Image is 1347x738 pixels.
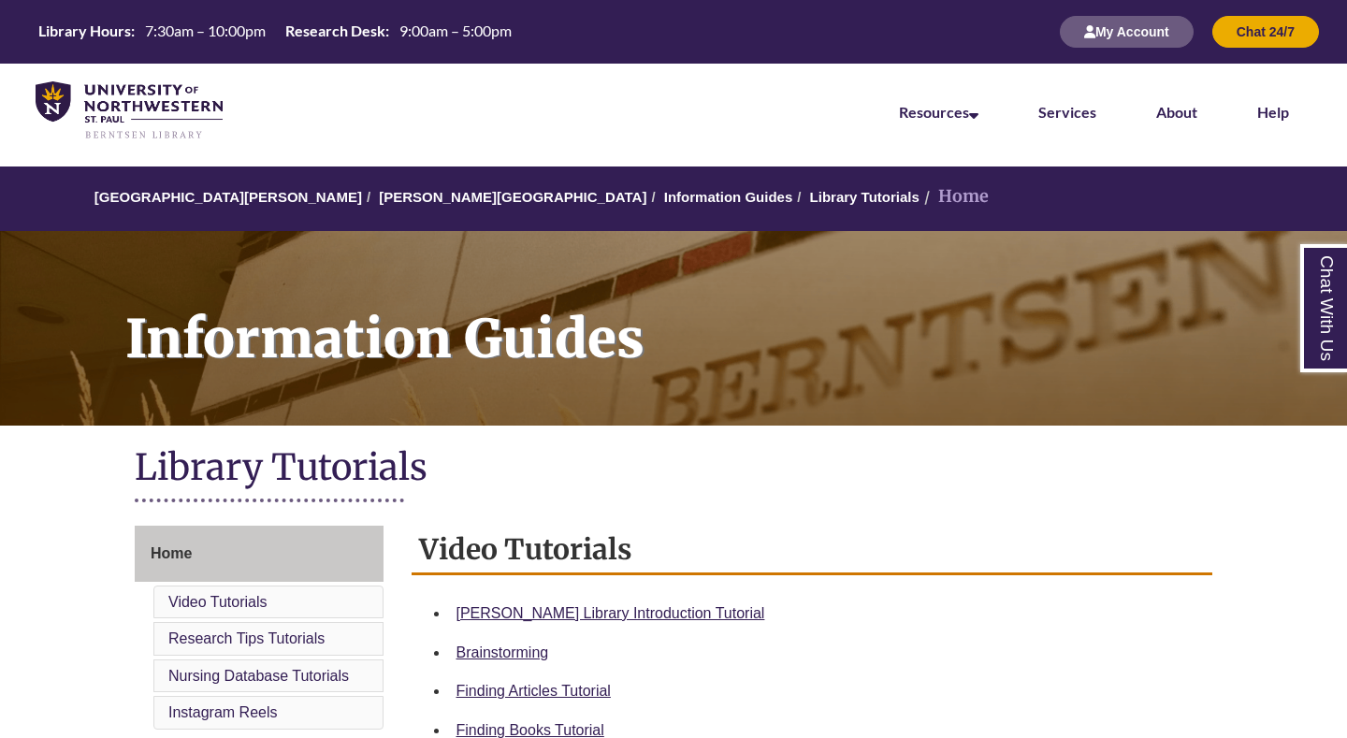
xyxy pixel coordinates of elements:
a: Finding Articles Tutorial [456,683,611,699]
a: Instagram Reels [168,704,278,720]
span: Home [151,545,192,561]
button: My Account [1060,16,1194,48]
a: [PERSON_NAME][GEOGRAPHIC_DATA] [379,189,646,205]
a: [GEOGRAPHIC_DATA][PERSON_NAME] [94,189,362,205]
a: Hours Today [31,21,519,43]
a: Nursing Database Tutorials [168,668,349,684]
a: Services [1038,103,1096,121]
a: Research Tips Tutorials [168,630,325,646]
span: 7:30am – 10:00pm [145,22,266,39]
h1: Information Guides [105,231,1347,401]
span: 9:00am – 5:00pm [399,22,512,39]
a: Finding Books Tutorial [456,722,604,738]
a: Help [1257,103,1289,121]
h1: Library Tutorials [135,444,1212,494]
a: Brainstorming [456,644,549,660]
a: Chat 24/7 [1212,23,1319,39]
a: [PERSON_NAME] Library Introduction Tutorial [456,605,765,621]
th: Library Hours: [31,21,138,41]
h2: Video Tutorials [412,526,1213,575]
a: Video Tutorials [168,594,268,610]
li: Home [920,183,989,210]
table: Hours Today [31,21,519,41]
a: Resources [899,103,978,121]
a: My Account [1060,23,1194,39]
a: Library Tutorials [810,189,920,205]
a: About [1156,103,1197,121]
a: Information Guides [664,189,793,205]
div: Guide Page Menu [135,526,384,733]
img: UNWSP Library Logo [36,81,223,140]
button: Chat 24/7 [1212,16,1319,48]
th: Research Desk: [278,21,392,41]
a: Home [135,526,384,582]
